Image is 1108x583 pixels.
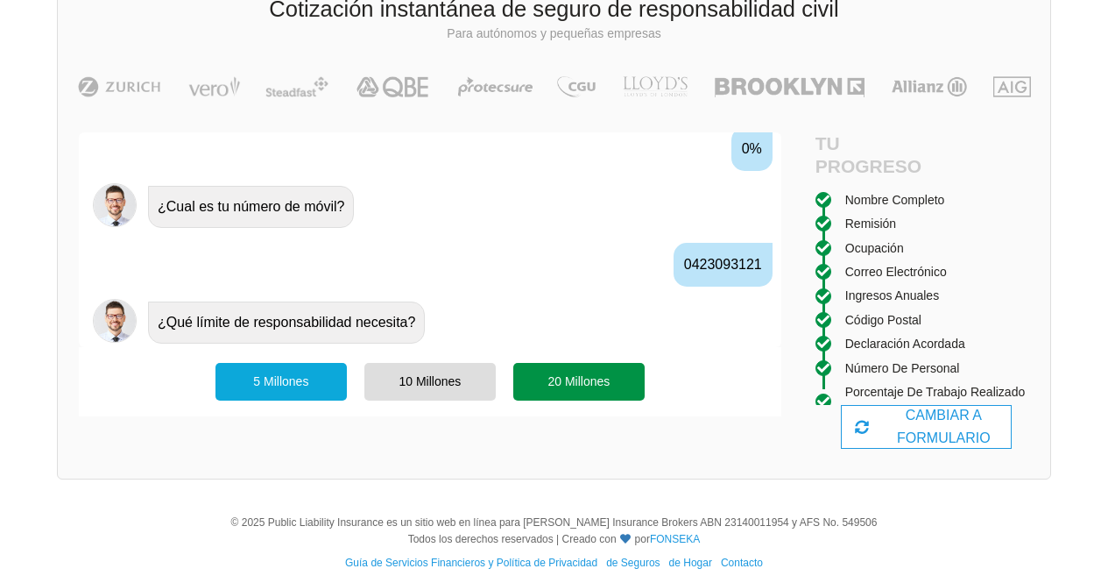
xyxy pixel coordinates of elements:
font: 20 millones [547,374,610,388]
font: 10 millones [399,374,461,388]
img: LLOYD's | Seguro de responsabilidad civil [613,76,697,97]
font: Nombre completo [845,193,945,207]
img: Brooklyn | Seguro de responsabilidad civil [708,76,872,97]
font: © 2025 Public Liability Insurance es un sitio web en línea para [PERSON_NAME] Insurance Brokers A... [231,516,878,529]
img: QBE | Seguro de responsabilidad civil [346,76,441,97]
font: 5 millones [253,374,308,388]
font: Ingresos anuales [845,288,939,302]
font: Declaración acordada [845,337,965,351]
font: Número de personal [845,361,960,375]
a: Guía de Servicios Financieros y Política de Privacidad [345,557,597,569]
font: ¿Qué límite de responsabilidad necesita? [158,315,415,330]
font: por [635,533,650,545]
img: Chatbot | PLI [93,183,137,227]
img: Vero | Seguro de responsabilidad civil [180,76,248,97]
font: 0% [742,141,762,156]
img: Protecsure | Seguro de responsabilidad civil [451,76,540,97]
font: 0423093121 [684,257,762,272]
font: ¿Cual es tu número de móvil? [158,199,344,214]
font: Porcentaje de trabajo realizado por subcontratistas [845,385,1025,418]
font: CAMBIAR A FORMULARIO [897,408,991,445]
img: AIG | Seguro de responsabilidad civil [986,76,1038,97]
img: Zúrich | Seguro de responsabilidad civil [70,76,169,97]
img: CGU | Seguro de Responsabilidad Civil [550,76,603,97]
font: Para autónomos y pequeñas empresas [447,26,660,40]
img: Allianz | Seguro de responsabilidad civil [883,76,976,97]
font: Todos los derechos reservados | Creado con [408,533,617,545]
font: Código postal [845,313,921,327]
a: Contacto [721,557,763,569]
img: Chatbot | PLI [93,299,137,343]
a: FONSEKA [650,533,700,545]
font: Remisión [845,217,896,231]
font: Tu progreso [815,133,921,175]
a: de Hogar [669,557,712,569]
font: Correo electrónico [845,265,947,279]
font: Ocupación [845,241,904,255]
img: Firme | Seguro de responsabilidad civil [258,76,335,97]
a: de Seguros [606,557,660,569]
